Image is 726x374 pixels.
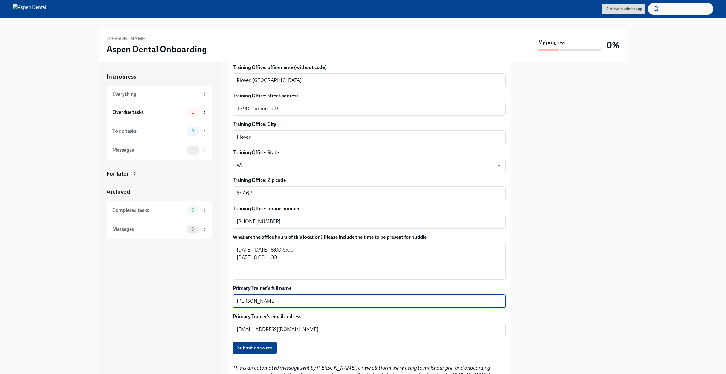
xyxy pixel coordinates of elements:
[233,159,506,172] div: WI
[237,133,502,141] textarea: Plover
[606,39,619,51] h3: 0%
[112,207,184,214] div: Completed tasks
[233,285,506,292] label: Primary Trainer's full name
[237,246,502,277] textarea: [DATE]-[DATE]: 8:00-5:00 [DATE]: 8:00-1:00
[107,86,212,103] a: Everything
[107,170,212,178] a: For later
[605,6,642,12] span: View in admin app
[107,220,212,239] a: Messages0
[107,141,212,160] a: Messages1
[237,190,502,197] textarea: 54467
[187,129,198,133] span: 0
[237,345,272,351] span: Submit answers
[233,234,506,241] label: What are the office hours of this location? Please include the time to be present for huddle
[237,77,502,84] textarea: Plover, [GEOGRAPHIC_DATA]
[187,227,198,231] span: 0
[188,110,198,114] span: 1
[233,149,506,156] label: Training Office: State
[112,147,184,154] div: Messages
[602,4,645,14] a: View in admin app
[107,122,212,141] a: To do tasks0
[107,170,129,178] div: For later
[538,39,565,46] strong: My progress
[237,297,502,305] textarea: [PERSON_NAME]
[107,201,212,220] a: Completed tasks0
[107,35,147,42] h6: [PERSON_NAME]
[237,326,502,333] textarea: [EMAIL_ADDRESS][DOMAIN_NAME]
[13,4,46,14] img: Aspen Dental
[107,44,207,55] h3: Aspen Dental Onboarding
[107,73,212,81] a: In progress
[233,342,277,354] button: Submit answers
[233,313,506,320] label: Primary Trainer's email address
[233,177,506,184] label: Training Office: Zip code
[233,205,506,212] label: Training Office: phone number
[237,105,502,113] textarea: 1290 Commerce Pl
[112,128,184,135] div: To do tasks
[233,92,506,99] label: Training Office: street address
[112,226,184,233] div: Messages
[107,103,212,122] a: Overdue tasks1
[233,121,506,128] label: Training Office: City
[233,64,506,71] label: Training Office: office name (without code)
[107,188,212,196] a: Archived
[112,91,199,98] div: Everything
[112,109,184,116] div: Overdue tasks
[237,218,502,225] textarea: [PHONE_NUMBER]
[187,208,198,213] span: 0
[188,148,198,152] span: 1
